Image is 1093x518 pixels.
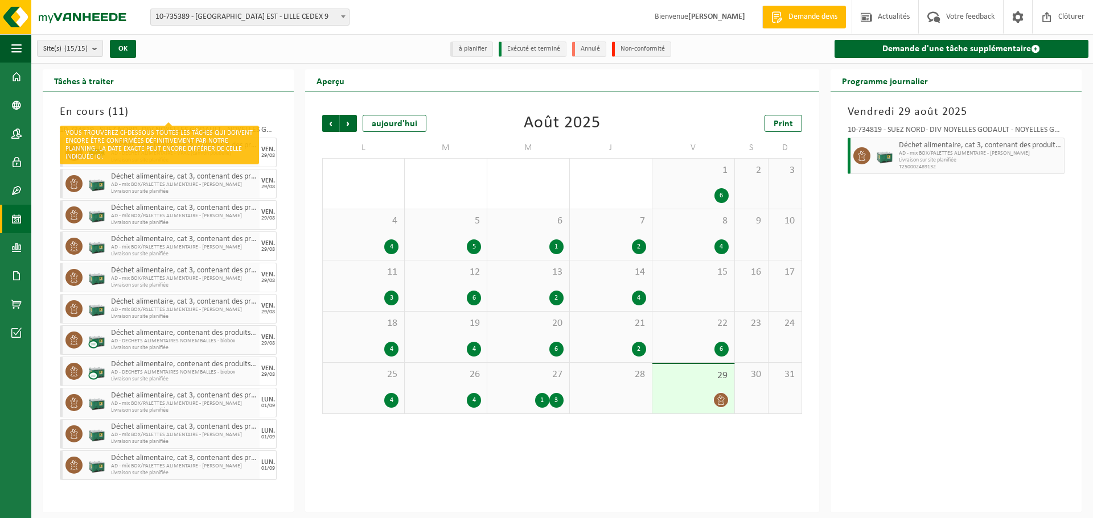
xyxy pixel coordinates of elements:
[899,164,1061,171] span: T250002489132
[88,206,105,223] img: PB-LB-0680-HPE-GN-01
[714,188,729,203] div: 6
[340,115,357,132] span: Suivant
[741,266,762,279] span: 16
[835,40,1088,58] a: Demande d'une tâche supplémentaire
[535,393,549,408] div: 1
[111,188,257,195] span: Livraison sur site planifiée
[261,271,275,278] div: VEN.
[549,342,564,357] div: 6
[487,138,570,158] td: M
[261,278,275,284] div: 29/08
[111,306,257,313] span: AD - mix BOX/PALETTES ALIMENTAIRE - [PERSON_NAME]
[384,291,398,305] div: 3
[467,393,481,408] div: 4
[111,219,257,226] span: Livraison sur site planifiée
[111,400,257,407] span: AD - mix BOX/PALETTES ALIMENTAIRE - [PERSON_NAME]
[774,215,796,227] span: 10
[549,291,564,305] div: 2
[112,106,125,118] span: 11
[261,184,275,190] div: 29/08
[322,115,339,132] span: Précédent
[493,317,564,330] span: 20
[111,235,257,244] span: Déchet alimentaire, cat 3, contenant des produits d'origine animale, emballage synthétique
[322,138,405,158] td: L
[111,432,257,438] span: AD - mix BOX/PALETTES ALIMENTAIRE - [PERSON_NAME]
[652,138,735,158] td: V
[363,115,426,132] div: aujourd'hui
[410,368,481,381] span: 26
[43,40,88,57] span: Site(s)
[261,309,275,315] div: 29/08
[899,157,1061,164] span: Livraison sur site planifiée
[111,282,257,289] span: Livraison sur site planifiée
[576,317,646,330] span: 21
[410,266,481,279] span: 12
[111,454,257,463] span: Déchet alimentaire, cat 3, contenant des produits d'origine animale, emballage synthétique
[111,438,257,445] span: Livraison sur site planifiée
[576,266,646,279] span: 14
[658,164,729,177] span: 1
[762,6,846,28] a: Demande devis
[261,177,275,184] div: VEN.
[384,393,398,408] div: 4
[549,393,564,408] div: 3
[632,291,646,305] div: 4
[714,342,729,357] div: 6
[467,239,481,254] div: 5
[741,215,762,227] span: 9
[88,300,105,317] img: PB-LB-0680-HPE-GN-01
[774,119,793,129] span: Print
[831,69,939,92] h2: Programme journalier
[328,215,398,227] span: 4
[741,317,762,330] span: 23
[111,463,257,470] span: AD - mix BOX/PALETTES ALIMENTAIRE - [PERSON_NAME]
[786,11,840,23] span: Demande devis
[658,370,729,382] span: 29
[467,342,481,357] div: 4
[261,372,275,378] div: 29/08
[111,150,257,157] span: AD - DECHET ALIMENTAIRE - VRAC (camion poubelle)
[261,247,275,252] div: 29/08
[261,365,275,372] div: VEN.
[410,215,481,227] span: 5
[60,103,277,121] h3: En cours ( )
[658,266,729,279] span: 15
[261,403,275,409] div: 01/09
[261,302,275,309] div: VEN.
[774,317,796,330] span: 24
[88,269,105,286] img: PB-LB-0680-HPE-GN-01
[111,470,257,476] span: Livraison sur site planifiée
[405,138,487,158] td: M
[151,9,349,25] span: 10-735389 - SUEZ RV NORD EST - LILLE CEDEX 9
[150,9,350,26] span: 10-735389 - SUEZ RV NORD EST - LILLE CEDEX 9
[493,266,564,279] span: 13
[576,368,646,381] span: 28
[88,363,105,380] img: PB-LB-CU
[688,13,745,21] strong: [PERSON_NAME]
[570,138,652,158] td: J
[899,150,1061,157] span: AD - mix BOX/PALETTES ALIMENTAIRE - [PERSON_NAME]
[384,342,398,357] div: 4
[524,115,601,132] div: Août 2025
[632,239,646,254] div: 2
[328,317,398,330] span: 18
[111,422,257,432] span: Déchet alimentaire, cat 3, contenant des produits d'origine animale, emballage synthétique
[714,239,729,254] div: 4
[111,391,257,400] span: Déchet alimentaire, cat 3, contenant des produits d'origine animale, emballage synthétique
[848,126,1065,138] div: 10-734819 - SUEZ NORD- DIV NOYELLES GODAULT - NOYELLES GODAULT
[111,313,257,320] span: Livraison sur site planifiée
[735,138,769,158] td: S
[261,466,275,471] div: 01/09
[612,42,671,57] li: Non-conformité
[741,368,762,381] span: 30
[848,103,1065,121] h3: Vendredi 29 août 2025
[111,141,257,150] span: Déchet alimentaire, cat 3, contenant des produits d'origine animale, emballage synthétique
[328,368,398,381] span: 25
[111,345,257,351] span: Livraison sur site planifiée
[328,266,398,279] span: 11
[774,164,796,177] span: 3
[549,239,564,254] div: 1
[60,126,277,138] div: 10-734819 - SUEZ NORD- DIV NOYELLES GODAULT - NOYELLES GODAULT
[111,360,257,369] span: Déchet alimentaire, contenant des produits d'origine animale, non emballé, catégorie 3
[493,215,564,227] span: 6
